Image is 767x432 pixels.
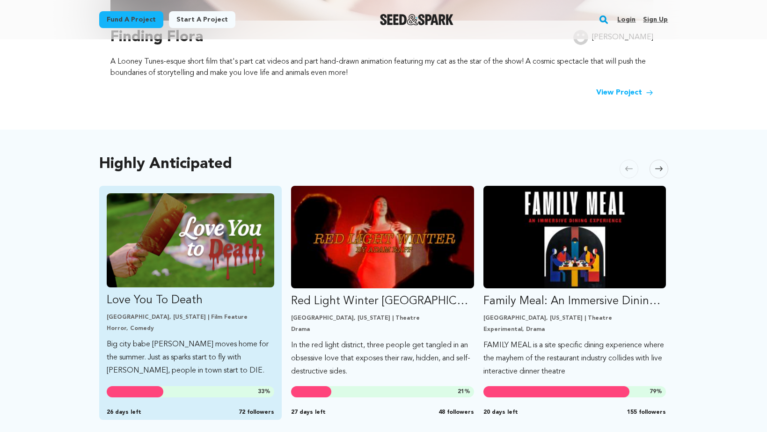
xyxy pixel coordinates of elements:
[258,388,270,395] span: %
[483,294,666,309] p: Family Meal: An Immersive Dining Experience
[627,409,666,416] span: 155 followers
[107,325,275,332] p: Horror, Comedy
[291,315,474,322] p: [GEOGRAPHIC_DATA], [US_STATE] | Theatre
[291,326,474,333] p: Drama
[291,186,474,378] a: Fund Red Light Winter Los Angeles
[169,11,235,28] a: Start a project
[483,339,666,378] p: FAMILY MEAL is a site specific dining experience where the mayhem of the restaurant industry coll...
[643,12,668,27] a: Sign up
[596,87,653,98] a: View Project
[239,409,274,416] span: 72 followers
[458,388,470,395] span: %
[291,339,474,378] p: In the red light district, three people get tangled in an obsessive love that exposes their raw, ...
[107,409,141,416] span: 26 days left
[650,389,656,395] span: 79
[483,186,666,378] a: Fund Family Meal: An Immersive Dining Experience
[380,14,453,25] img: Seed&Spark Logo Dark Mode
[483,409,518,416] span: 20 days left
[99,158,232,171] h2: Highly Anticipated
[258,389,264,395] span: 33
[99,11,163,28] a: Fund a project
[458,389,464,395] span: 21
[107,314,275,321] p: [GEOGRAPHIC_DATA], [US_STATE] | Film Feature
[483,315,666,322] p: [GEOGRAPHIC_DATA], [US_STATE] | Theatre
[107,193,275,377] a: Fund Love You To Death
[107,293,275,308] p: Love You To Death
[483,326,666,333] p: Experimental, Drama
[291,409,326,416] span: 27 days left
[617,12,636,27] a: Login
[650,388,662,395] span: %
[438,409,474,416] span: 48 followers
[380,14,453,25] a: Seed&Spark Homepage
[107,338,275,377] p: Big city babe [PERSON_NAME] moves home for the summer. Just as sparks start to fly with [PERSON_N...
[110,56,653,79] p: A Looney Tunes-esque short film that's part cat videos and part hand-drawn animation featuring my...
[291,294,474,309] p: Red Light Winter [GEOGRAPHIC_DATA]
